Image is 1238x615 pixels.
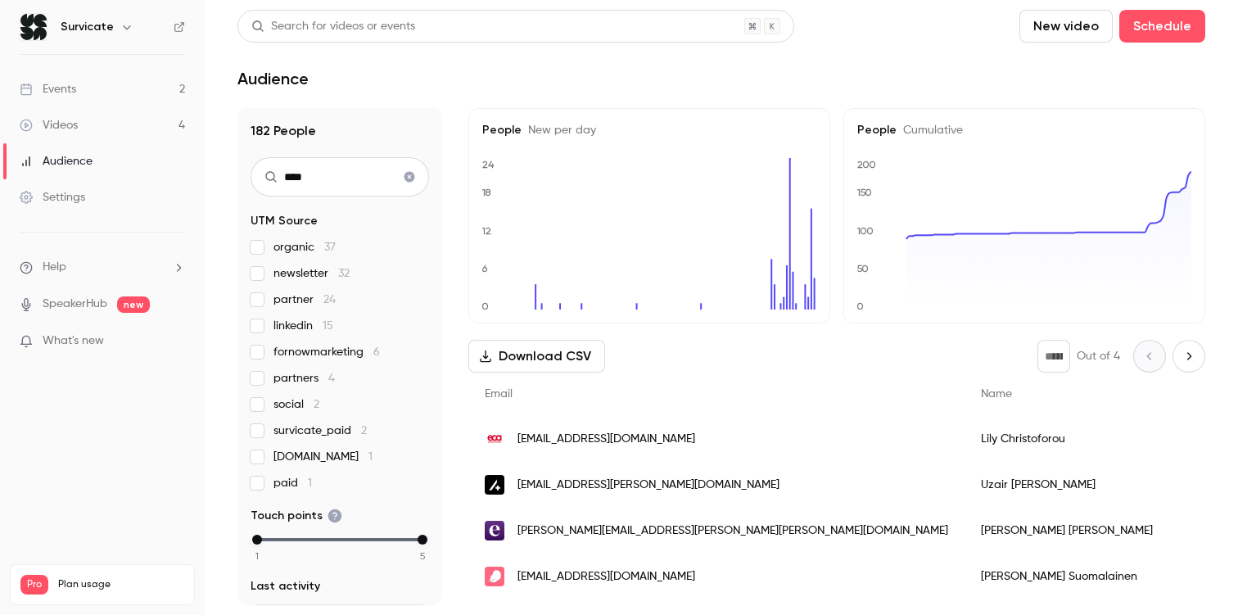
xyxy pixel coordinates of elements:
[856,301,864,312] text: 0
[323,294,336,305] span: 24
[20,117,78,133] div: Videos
[1172,340,1205,373] button: Next page
[857,159,876,170] text: 200
[517,431,695,448] span: [EMAIL_ADDRESS][DOMAIN_NAME]
[857,122,1191,138] h5: People
[420,549,425,563] span: 5
[373,346,380,358] span: 6
[517,568,695,586] span: [EMAIL_ADDRESS][DOMAIN_NAME]
[522,124,596,136] span: New per day
[273,449,373,465] span: [DOMAIN_NAME]
[273,265,350,282] span: newsletter
[1019,10,1113,43] button: New video
[273,396,319,413] span: social
[485,429,504,449] img: eca.global
[485,388,513,400] span: Email
[273,475,312,491] span: paid
[1119,10,1205,43] button: Schedule
[251,578,320,595] span: Last activity
[981,388,1012,400] span: Name
[481,301,489,312] text: 0
[20,259,185,276] li: help-dropdown-opener
[481,263,488,274] text: 6
[418,535,427,545] div: max
[20,189,85,206] div: Settings
[117,296,150,313] span: new
[338,268,350,279] span: 32
[482,122,816,138] h5: People
[58,578,184,591] span: Plan usage
[897,124,963,136] span: Cumulative
[273,292,336,308] span: partner
[255,549,259,563] span: 1
[485,475,504,495] img: assemblyglobal.com
[396,164,422,190] button: Clear search
[368,451,373,463] span: 1
[856,187,872,198] text: 150
[482,159,495,170] text: 24
[324,242,336,253] span: 37
[43,259,66,276] span: Help
[251,18,415,35] div: Search for videos or events
[273,239,336,255] span: organic
[20,81,76,97] div: Events
[20,575,48,595] span: Pro
[237,69,309,88] h1: Audience
[251,213,318,229] span: UTM Source
[468,340,605,373] button: Download CSV
[20,153,93,170] div: Audience
[485,567,504,586] img: flo.health
[517,477,779,494] span: [EMAIL_ADDRESS][PERSON_NAME][DOMAIN_NAME]
[361,425,367,436] span: 2
[481,225,491,237] text: 12
[1077,348,1120,364] p: Out of 4
[481,187,491,198] text: 18
[328,373,335,384] span: 4
[43,332,104,350] span: What's new
[323,320,333,332] span: 15
[856,263,869,274] text: 50
[61,19,114,35] h6: Survicate
[20,14,47,40] img: Survicate
[273,370,335,387] span: partners
[252,535,262,545] div: min
[308,477,312,489] span: 1
[273,318,333,334] span: linkedin
[251,508,342,524] span: Touch points
[517,522,948,540] span: [PERSON_NAME][EMAIL_ADDRESS][PERSON_NAME][PERSON_NAME][DOMAIN_NAME]
[485,521,504,540] img: evelyn.com
[273,344,380,360] span: fornowmarketing
[856,225,874,237] text: 100
[314,399,319,410] span: 2
[273,423,367,439] span: survicate_paid
[43,296,107,313] a: SpeakerHub
[251,121,429,141] h1: 182 People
